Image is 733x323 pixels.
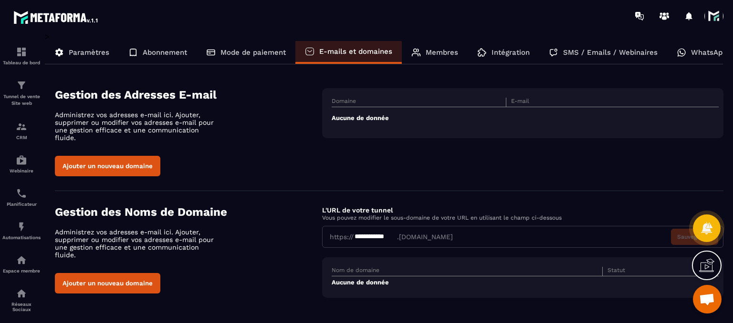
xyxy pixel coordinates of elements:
p: SMS / Emails / Webinaires [563,48,658,57]
p: Abonnement [143,48,187,57]
p: Espace membre [2,268,41,273]
p: Tunnel de vente Site web [2,93,41,107]
p: Administrez vos adresses e-mail ici. Ajouter, supprimer ou modifier vos adresses e-mail pour une ... [55,228,222,259]
a: automationsautomationsEspace membre [2,247,41,281]
img: automations [16,254,27,266]
p: E-mails et domaines [319,47,392,56]
p: CRM [2,135,41,140]
th: Nom de domaine [332,267,602,276]
p: Tableau de bord [2,60,41,65]
a: automationsautomationsAutomatisations [2,214,41,247]
p: Webinaire [2,168,41,173]
a: schedulerschedulerPlanificateur [2,181,41,214]
h4: Gestion des Adresses E-mail [55,88,322,101]
div: Ouvrir le chat [693,285,722,313]
p: Intégration [492,48,530,57]
p: Membres [426,48,458,57]
img: automations [16,154,27,166]
p: WhatsApp [691,48,727,57]
img: scheduler [16,188,27,199]
p: Automatisations [2,235,41,240]
p: Mode de paiement [220,48,286,57]
a: automationsautomationsWebinaire [2,147,41,181]
img: formation [16,121,27,132]
a: formationformationCRM [2,114,41,147]
a: social-networksocial-networkRéseaux Sociaux [2,281,41,319]
p: Vous pouvez modifier le sous-domaine de votre URL en utilisant le champ ci-dessous [322,214,723,221]
p: Paramètres [69,48,109,57]
p: Réseaux Sociaux [2,302,41,312]
td: Aucune de donnée [332,107,719,129]
img: logo [13,9,99,26]
a: formationformationTunnel de vente Site web [2,72,41,114]
img: formation [16,80,27,91]
button: Ajouter un nouveau domaine [55,156,160,176]
div: > [45,32,723,312]
th: Domaine [332,98,506,107]
img: formation [16,46,27,58]
p: Planificateur [2,202,41,207]
th: E-mail [506,98,680,107]
button: Ajouter un nouveau domaine [55,273,160,293]
img: automations [16,221,27,232]
th: Statut [603,267,700,276]
p: Administrez vos adresses e-mail ici. Ajouter, supprimer ou modifier vos adresses e-mail pour une ... [55,111,222,141]
td: Aucune de donnée [332,276,719,289]
img: social-network [16,288,27,299]
h4: Gestion des Noms de Domaine [55,205,322,219]
a: formationformationTableau de bord [2,39,41,72]
label: L'URL de votre tunnel [322,206,393,214]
